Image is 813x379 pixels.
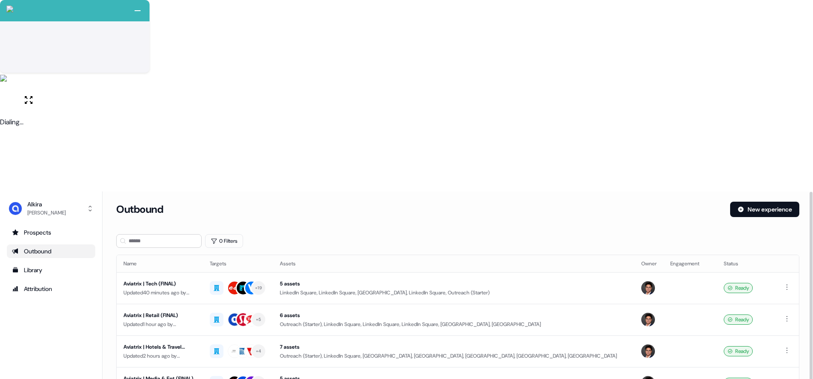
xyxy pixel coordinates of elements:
[256,347,261,355] div: + 4
[641,313,655,326] img: Hugh
[123,343,196,351] div: Aviatrix | Hotels & Travel (FINAL)
[117,255,203,272] th: Name
[123,279,196,288] div: Aviatrix | Tech (FINAL)
[255,284,262,292] div: + 19
[663,255,717,272] th: Engagement
[7,198,95,219] button: Alkira[PERSON_NAME]
[7,263,95,277] a: Go to templates
[280,288,628,297] div: LinkedIn Square, LinkedIn Square, [GEOGRAPHIC_DATA], LinkedIn Square, Outreach (Starter)
[724,346,753,356] div: Ready
[12,285,90,293] div: Attribution
[205,234,243,248] button: 0 Filters
[12,247,90,256] div: Outbound
[280,352,628,360] div: Outreach (Starter), LinkedIn Square, [GEOGRAPHIC_DATA], [GEOGRAPHIC_DATA], [GEOGRAPHIC_DATA], [GE...
[6,6,13,12] img: callcloud-icon-white-35.svg
[280,279,628,288] div: 5 assets
[7,282,95,296] a: Go to attribution
[7,244,95,258] a: Go to outbound experience
[280,311,628,320] div: 6 assets
[641,344,655,358] img: Hugh
[123,288,196,297] div: Updated 40 minutes ago by [PERSON_NAME]
[717,255,775,272] th: Status
[256,316,261,323] div: + 5
[123,311,196,320] div: Aviatrix | Retail (FINAL)
[123,352,196,360] div: Updated 2 hours ago by [PERSON_NAME]
[280,320,628,329] div: Outreach (Starter), LinkedIn Square, LinkedIn Square, LinkedIn Square, [GEOGRAPHIC_DATA], [GEOGRA...
[7,226,95,239] a: Go to prospects
[273,255,634,272] th: Assets
[634,255,663,272] th: Owner
[724,283,753,293] div: Ready
[116,203,163,216] h3: Outbound
[12,266,90,274] div: Library
[27,209,66,217] div: [PERSON_NAME]
[12,228,90,237] div: Prospects
[123,320,196,329] div: Updated 1 hour ago by [PERSON_NAME]
[730,202,799,217] button: New experience
[724,314,753,325] div: Ready
[27,200,66,209] div: Alkira
[203,255,273,272] th: Targets
[280,343,628,351] div: 7 assets
[641,281,655,295] img: Hugh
